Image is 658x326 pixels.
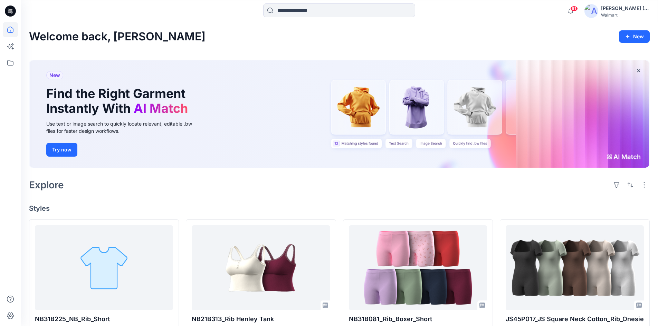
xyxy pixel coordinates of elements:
div: Use text or image search to quickly locate relevant, editable .bw files for faster design workflows. [46,120,202,135]
a: NB31B225_NB_Rib_Short [35,225,173,310]
p: JS45P017_JS Square Neck Cotton_Rib_Onesie [506,314,644,324]
a: JS45P017_JS Square Neck Cotton_Rib_Onesie [506,225,644,310]
span: New [49,71,60,79]
div: Walmart [601,12,649,18]
a: NB21B313_Rib Henley Tank [192,225,330,310]
p: NB31B225_NB_Rib_Short [35,314,173,324]
img: avatar [584,4,598,18]
div: [PERSON_NAME] (Delta Galil) [601,4,649,12]
span: 61 [570,6,578,11]
a: NB31B081_Rib_Boxer_Short [349,225,487,310]
h1: Find the Right Garment Instantly With [46,86,191,116]
h4: Styles [29,204,650,213]
button: New [619,30,650,43]
p: NB31B081_Rib_Boxer_Short [349,314,487,324]
h2: Explore [29,179,64,190]
p: NB21B313_Rib Henley Tank [192,314,330,324]
button: Try now [46,143,77,157]
span: AI Match [134,101,188,116]
h2: Welcome back, [PERSON_NAME] [29,30,206,43]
